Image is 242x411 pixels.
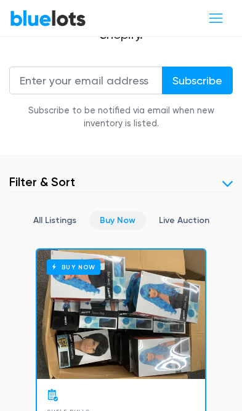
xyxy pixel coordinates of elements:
div: Subscribe to be notified via email when new inventory is listed. [9,104,233,131]
input: Enter your email address [9,67,163,94]
a: BlueLots [10,9,86,27]
a: Buy Now [89,211,146,230]
h6: Buy Now [47,259,100,275]
a: Live Auction [148,211,220,230]
button: Toggle navigation [200,7,232,30]
a: Buy Now [37,250,205,379]
h3: Filter & Sort [9,174,75,189]
input: Subscribe [162,67,233,94]
a: All Listings [23,211,87,230]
